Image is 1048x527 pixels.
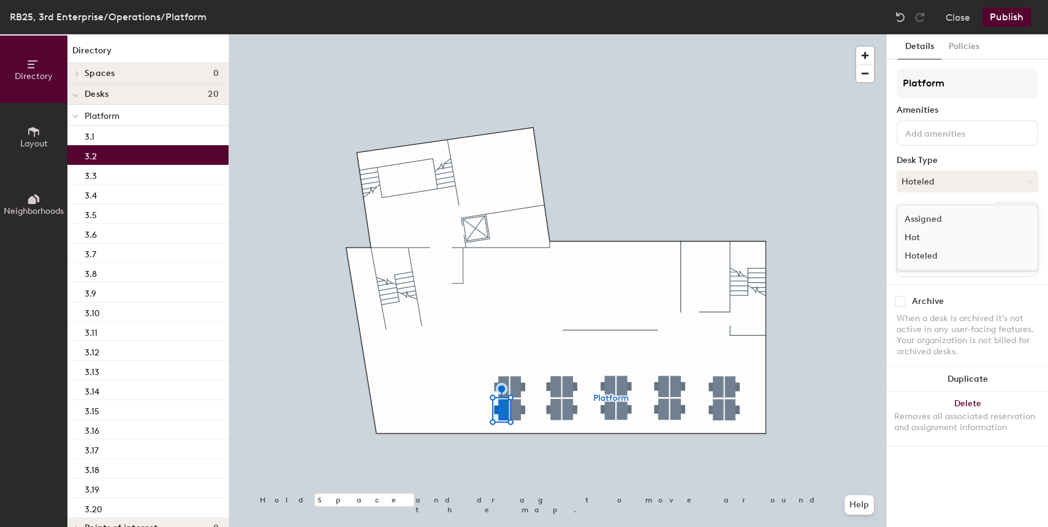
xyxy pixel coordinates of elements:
[898,34,941,59] button: Details
[897,156,1038,165] div: Desk Type
[85,111,120,121] span: Platform
[85,501,102,515] p: 3.20
[85,265,97,279] p: 3.8
[85,285,96,299] p: 3.9
[85,207,97,221] p: 3.5
[85,246,96,260] p: 3.7
[67,44,229,63] h1: Directory
[85,69,115,78] span: Spaces
[845,495,874,515] button: Help
[85,187,97,201] p: 3.4
[887,392,1048,445] button: DeleteRemoves all associated reservation and assignment information
[85,89,108,99] span: Desks
[85,422,99,436] p: 3.16
[85,128,94,142] p: 3.1
[993,202,1038,223] button: Ungroup
[85,305,100,319] p: 3.10
[894,411,1041,433] div: Removes all associated reservation and assignment information
[897,229,1020,247] div: Hot
[4,206,64,216] span: Neighborhoods
[85,363,99,377] p: 3.13
[982,7,1031,27] button: Publish
[897,210,1020,229] div: Assigned
[213,69,219,78] span: 0
[897,247,1020,265] div: Hoteled
[897,313,1038,357] div: When a desk is archived it's not active in any user-facing features. Your organization is not bil...
[941,34,987,59] button: Policies
[85,226,97,240] p: 3.6
[10,9,207,25] div: RB25, 3rd Enterprise/Operations/Platform
[912,297,944,306] div: Archive
[903,125,1013,140] input: Add amenities
[85,324,97,338] p: 3.11
[914,11,926,23] img: Redo
[85,442,99,456] p: 3.17
[85,481,99,495] p: 3.19
[85,403,99,417] p: 3.15
[20,138,48,149] span: Layout
[85,167,97,181] p: 3.3
[894,11,906,23] img: Undo
[897,170,1038,192] button: Hoteled
[85,461,99,476] p: 3.18
[85,383,99,397] p: 3.14
[897,105,1038,115] div: Amenities
[15,71,53,82] span: Directory
[208,89,219,99] span: 20
[887,367,1048,392] button: Duplicate
[85,148,97,162] p: 3.2
[85,344,99,358] p: 3.12
[946,7,970,27] button: Close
